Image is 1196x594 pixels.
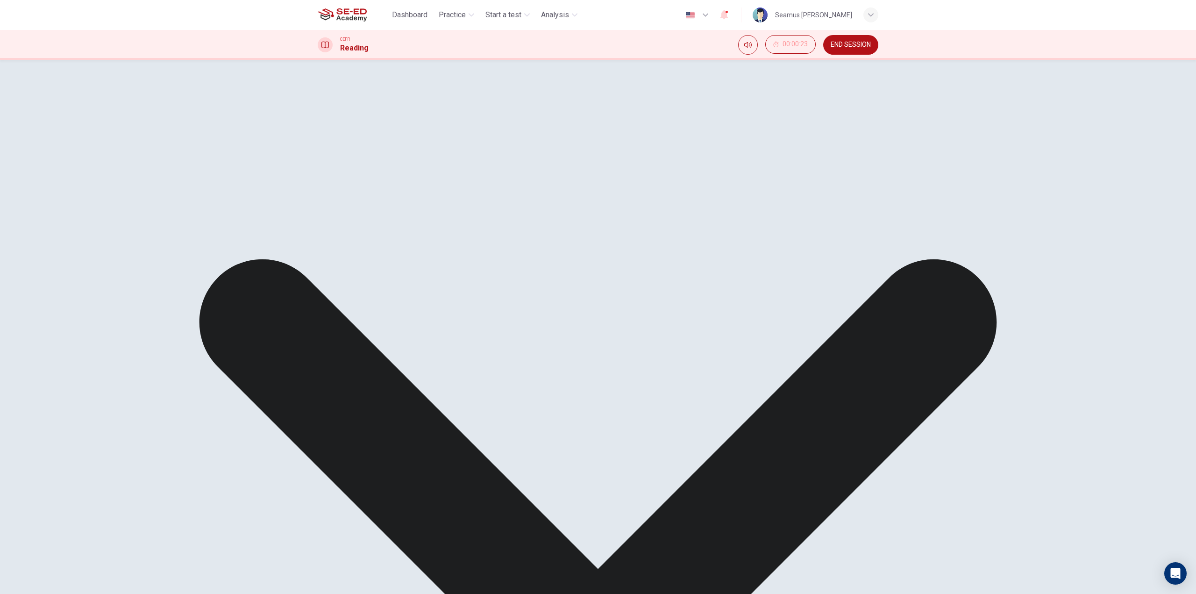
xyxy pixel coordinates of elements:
[775,9,852,21] div: Seamus [PERSON_NAME]
[435,7,478,23] button: Practice
[765,35,816,54] button: 00:00:23
[318,6,367,24] img: SE-ED Academy logo
[1164,562,1187,585] div: Open Intercom Messenger
[485,9,521,21] span: Start a test
[783,41,808,48] span: 00:00:23
[340,43,369,54] h1: Reading
[765,35,816,55] div: Hide
[388,7,431,23] button: Dashboard
[541,9,569,21] span: Analysis
[318,6,388,24] a: SE-ED Academy logo
[340,36,350,43] span: CEFR
[392,9,427,21] span: Dashboard
[738,35,758,55] div: Mute
[823,35,878,55] button: END SESSION
[537,7,581,23] button: Analysis
[482,7,534,23] button: Start a test
[439,9,466,21] span: Practice
[831,41,871,49] span: END SESSION
[684,12,696,19] img: en
[753,7,768,22] img: Profile picture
